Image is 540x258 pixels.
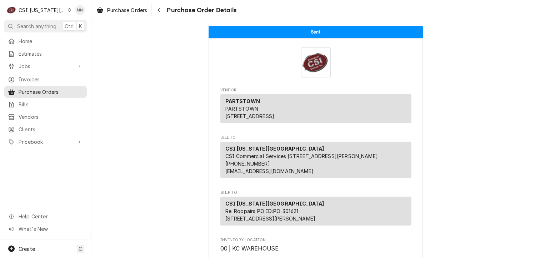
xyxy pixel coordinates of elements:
[225,168,314,174] a: [EMAIL_ADDRESS][DOMAIN_NAME]
[19,213,82,220] span: Help Center
[19,225,82,233] span: What's New
[225,208,299,214] span: Re: Roopairs PO ID: PO-301621
[19,138,72,146] span: Pricebook
[220,197,411,226] div: Ship To
[220,197,411,228] div: Ship To
[75,5,85,15] div: Melissa Nehls's Avatar
[4,20,87,32] button: Search anythingCtrlK
[225,98,260,104] strong: PARTSTOWN
[220,94,411,126] div: Vendor
[17,22,56,30] span: Search anything
[220,87,411,93] span: Vendor
[220,190,411,229] div: Purchase Order Ship To
[19,88,83,96] span: Purchase Orders
[225,201,324,207] strong: CSI [US_STATE][GEOGRAPHIC_DATA]
[4,60,87,72] a: Go to Jobs
[225,161,270,167] a: [PHONE_NUMBER]
[6,5,16,15] div: CSI Kansas City's Avatar
[301,47,331,77] img: Logo
[19,126,83,133] span: Clients
[225,153,378,159] span: CSI Commercial Services [STREET_ADDRESS][PERSON_NAME]
[220,142,411,178] div: Bill To
[79,245,82,253] span: C
[220,135,411,141] span: Bill To
[4,211,87,222] a: Go to Help Center
[79,22,82,30] span: K
[4,86,87,98] a: Purchase Orders
[4,35,87,47] a: Home
[19,62,72,70] span: Jobs
[94,4,150,16] a: Purchase Orders
[220,87,411,126] div: Purchase Order Vendor
[4,123,87,135] a: Clients
[6,5,16,15] div: C
[220,190,411,196] span: Ship To
[220,237,411,243] span: Inventory Location
[209,26,423,38] div: Status
[220,142,411,181] div: Bill To
[19,37,83,45] span: Home
[220,237,411,253] div: Inventory Location
[220,245,279,252] span: 00 | KC WAREHOUSE
[4,136,87,148] a: Go to Pricebook
[311,30,321,34] span: Sent
[4,48,87,60] a: Estimates
[225,106,275,119] span: PARTSTOWN [STREET_ADDRESS]
[4,98,87,110] a: Bills
[220,135,411,181] div: Purchase Order Bill To
[65,22,74,30] span: Ctrl
[19,50,83,57] span: Estimates
[19,246,35,252] span: Create
[19,113,83,121] span: Vendors
[75,5,85,15] div: MN
[19,101,83,108] span: Bills
[4,74,87,85] a: Invoices
[153,4,165,16] button: Navigate back
[220,244,411,253] span: Inventory Location
[225,146,324,152] strong: CSI [US_STATE][GEOGRAPHIC_DATA]
[225,216,316,222] span: [STREET_ADDRESS][PERSON_NAME]
[220,94,411,123] div: Vendor
[4,223,87,235] a: Go to What's New
[19,76,83,83] span: Invoices
[19,6,66,14] div: CSI [US_STATE][GEOGRAPHIC_DATA]
[4,111,87,123] a: Vendors
[165,5,236,15] span: Purchase Order Details
[107,6,147,14] span: Purchase Orders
